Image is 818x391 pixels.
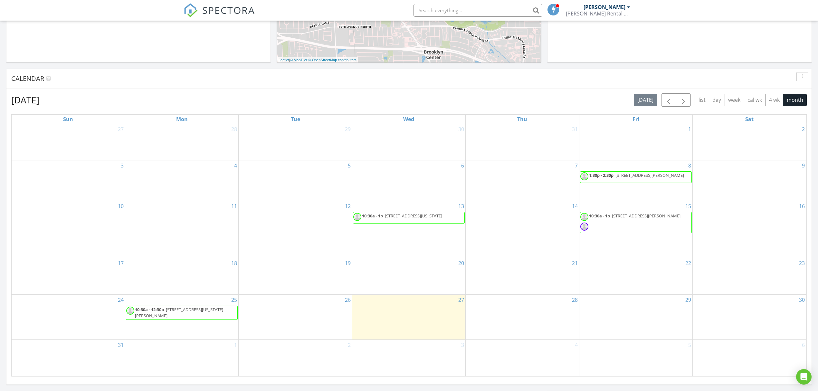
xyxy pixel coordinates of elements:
[579,160,692,201] td: Go to August 8, 2025
[693,339,806,376] td: Go to September 6, 2025
[457,201,465,211] a: Go to August 13, 2025
[117,258,125,268] a: Go to August 17, 2025
[125,160,238,201] td: Go to August 4, 2025
[693,258,806,294] td: Go to August 23, 2025
[783,94,807,106] button: month
[239,160,352,201] td: Go to August 5, 2025
[309,58,357,62] a: © OpenStreetMap contributors
[571,258,579,268] a: Go to August 21, 2025
[202,3,255,17] span: SPECTORA
[589,172,685,178] a: 1:30p - 2:30p [STREET_ADDRESS][PERSON_NAME]
[744,94,766,106] button: cal wk
[765,94,783,106] button: 4 wk
[119,160,125,171] a: Go to August 3, 2025
[579,294,692,339] td: Go to August 29, 2025
[362,213,443,219] a: 10:30a - 1p [STREET_ADDRESS][US_STATE]
[117,295,125,305] a: Go to August 24, 2025
[230,295,238,305] a: Go to August 25, 2025
[579,124,692,160] td: Go to August 1, 2025
[693,124,806,160] td: Go to August 2, 2025
[12,258,125,294] td: Go to August 17, 2025
[744,115,755,124] a: Saturday
[466,294,579,339] td: Go to August 28, 2025
[290,115,301,124] a: Tuesday
[466,201,579,258] td: Go to August 14, 2025
[798,201,806,211] a: Go to August 16, 2025
[695,94,709,106] button: list
[12,124,125,160] td: Go to July 27, 2025
[135,307,223,319] span: [STREET_ADDRESS][US_STATE][PERSON_NAME]
[353,213,361,221] img: default-user-f0147aede5fd5fa78ca7ade42f37bd4542148d508eef1c3d3ea960f66861d68b.jpg
[11,93,39,106] h2: [DATE]
[117,340,125,350] a: Go to August 31, 2025
[362,213,383,219] span: 10:30a - 1p
[125,124,238,160] td: Go to July 28, 2025
[12,160,125,201] td: Go to August 3, 2025
[239,339,352,376] td: Go to September 2, 2025
[352,124,465,160] td: Go to July 30, 2025
[579,201,692,258] td: Go to August 15, 2025
[801,160,806,171] a: Go to August 9, 2025
[126,307,134,315] img: default-user-f0147aede5fd5fa78ca7ade42f37bd4542148d508eef1c3d3ea960f66861d68b.jpg
[233,160,238,171] a: Go to August 4, 2025
[352,160,465,201] td: Go to August 6, 2025
[725,94,744,106] button: week
[233,340,238,350] a: Go to September 1, 2025
[466,160,579,201] td: Go to August 7, 2025
[11,74,44,83] span: Calendar
[687,340,692,350] a: Go to September 5, 2025
[230,201,238,211] a: Go to August 11, 2025
[579,258,692,294] td: Go to August 22, 2025
[571,124,579,134] a: Go to July 31, 2025
[580,212,692,233] a: 10:30a - 1p [STREET_ADDRESS][PERSON_NAME]
[801,124,806,134] a: Go to August 2, 2025
[239,201,352,258] td: Go to August 12, 2025
[117,201,125,211] a: Go to August 10, 2025
[347,160,352,171] a: Go to August 5, 2025
[290,58,308,62] a: © MapTiler
[344,201,352,211] a: Go to August 12, 2025
[571,201,579,211] a: Go to August 14, 2025
[457,258,465,268] a: Go to August 20, 2025
[385,213,442,219] span: [STREET_ADDRESS][US_STATE]
[801,340,806,350] a: Go to September 6, 2025
[279,58,289,62] a: Leaflet
[125,294,238,339] td: Go to August 25, 2025
[347,340,352,350] a: Go to September 2, 2025
[460,160,465,171] a: Go to August 6, 2025
[277,57,358,63] div: |
[612,213,680,219] span: [STREET_ADDRESS][PERSON_NAME]
[117,124,125,134] a: Go to July 27, 2025
[684,258,692,268] a: Go to August 22, 2025
[580,171,692,183] a: 1:30p - 2:30p [STREET_ADDRESS][PERSON_NAME]
[457,124,465,134] a: Go to July 30, 2025
[239,124,352,160] td: Go to July 29, 2025
[184,9,255,22] a: SPECTORA
[580,213,588,221] img: default-user-f0147aede5fd5fa78ca7ade42f37bd4542148d508eef1c3d3ea960f66861d68b.jpg
[709,94,725,106] button: day
[352,258,465,294] td: Go to August 20, 2025
[571,295,579,305] a: Go to August 28, 2025
[414,4,542,17] input: Search everything...
[457,295,465,305] a: Go to August 27, 2025
[352,201,465,258] td: Go to August 13, 2025
[684,295,692,305] a: Go to August 29, 2025
[62,115,74,124] a: Sunday
[693,160,806,201] td: Go to August 9, 2025
[693,294,806,339] td: Go to August 30, 2025
[12,339,125,376] td: Go to August 31, 2025
[684,201,692,211] a: Go to August 15, 2025
[687,160,692,171] a: Go to August 8, 2025
[580,223,588,231] img: default-user-f0147aede5fd5fa78ca7ade42f37bd4542148d508eef1c3d3ea960f66861d68b.jpg
[352,339,465,376] td: Go to September 3, 2025
[230,258,238,268] a: Go to August 18, 2025
[693,201,806,258] td: Go to August 16, 2025
[566,10,630,17] div: Fridley Rental Property Inspection Division
[466,258,579,294] td: Go to August 21, 2025
[135,307,223,319] a: 10:30a - 12:30p [STREET_ADDRESS][US_STATE][PERSON_NAME]
[687,124,692,134] a: Go to August 1, 2025
[344,258,352,268] a: Go to August 19, 2025
[184,3,198,17] img: The Best Home Inspection Software - Spectora
[230,124,238,134] a: Go to July 28, 2025
[402,115,415,124] a: Wednesday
